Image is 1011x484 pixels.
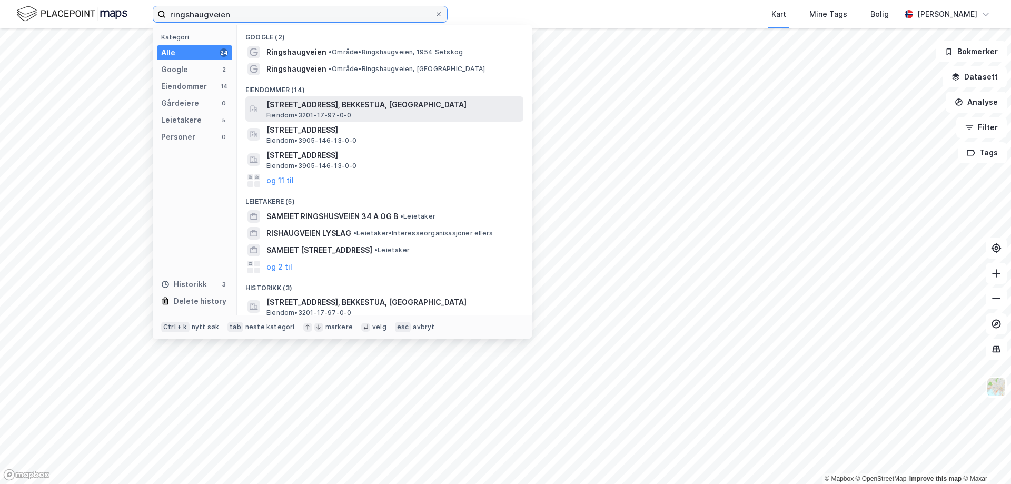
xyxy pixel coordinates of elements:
[266,46,326,58] span: Ringshaugveien
[856,475,907,482] a: OpenStreetMap
[237,25,532,44] div: Google (2)
[192,323,220,331] div: nytt søk
[986,377,1006,397] img: Z
[161,33,232,41] div: Kategori
[771,8,786,21] div: Kart
[917,8,977,21] div: [PERSON_NAME]
[227,322,243,332] div: tab
[870,8,889,21] div: Bolig
[266,136,357,145] span: Eiendom • 3905-146-13-0-0
[909,475,962,482] a: Improve this map
[809,8,847,21] div: Mine Tags
[353,229,356,237] span: •
[237,77,532,96] div: Eiendommer (14)
[220,116,228,124] div: 5
[266,296,519,309] span: [STREET_ADDRESS], BEKKESTUA, [GEOGRAPHIC_DATA]
[266,261,292,273] button: og 2 til
[958,433,1011,484] iframe: Chat Widget
[325,323,353,331] div: markere
[220,99,228,107] div: 0
[400,212,435,221] span: Leietaker
[220,133,228,141] div: 0
[220,48,228,57] div: 24
[266,111,351,120] span: Eiendom • 3201-17-97-0-0
[237,189,532,208] div: Leietakere (5)
[266,98,519,111] span: [STREET_ADDRESS], BEKKESTUA, [GEOGRAPHIC_DATA]
[166,6,434,22] input: Søk på adresse, matrikkel, gårdeiere, leietakere eller personer
[395,322,411,332] div: esc
[220,82,228,91] div: 14
[161,46,175,59] div: Alle
[161,131,195,143] div: Personer
[174,295,226,308] div: Delete history
[161,278,207,291] div: Historikk
[266,309,351,317] span: Eiendom • 3201-17-97-0-0
[958,433,1011,484] div: Kontrollprogram for chat
[956,117,1007,138] button: Filter
[329,48,332,56] span: •
[329,48,463,56] span: Område • Ringshaugveien, 1954 Setskog
[958,142,1007,163] button: Tags
[374,246,410,254] span: Leietaker
[400,212,403,220] span: •
[220,65,228,74] div: 2
[329,65,485,73] span: Område • Ringshaugveien, [GEOGRAPHIC_DATA]
[237,275,532,294] div: Historikk (3)
[374,246,378,254] span: •
[946,92,1007,113] button: Analyse
[266,174,294,187] button: og 11 til
[413,323,434,331] div: avbryt
[161,97,199,110] div: Gårdeiere
[161,114,202,126] div: Leietakere
[353,229,493,238] span: Leietaker • Interesseorganisasjoner ellers
[825,475,854,482] a: Mapbox
[329,65,332,73] span: •
[372,323,386,331] div: velg
[161,80,207,93] div: Eiendommer
[266,210,398,223] span: SAMEIET RINGSHUSVEIEN 34 A OG B
[220,280,228,289] div: 3
[161,322,190,332] div: Ctrl + k
[3,469,49,481] a: Mapbox homepage
[17,5,127,23] img: logo.f888ab2527a4732fd821a326f86c7f29.svg
[245,323,295,331] div: neste kategori
[266,244,372,256] span: SAMEIET [STREET_ADDRESS]
[266,124,519,136] span: [STREET_ADDRESS]
[266,63,326,75] span: Ringshaugveien
[161,63,188,76] div: Google
[266,149,519,162] span: [STREET_ADDRESS]
[943,66,1007,87] button: Datasett
[266,162,357,170] span: Eiendom • 3905-146-13-0-0
[266,227,351,240] span: RISHAUGVEIEN LYSLAG
[936,41,1007,62] button: Bokmerker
